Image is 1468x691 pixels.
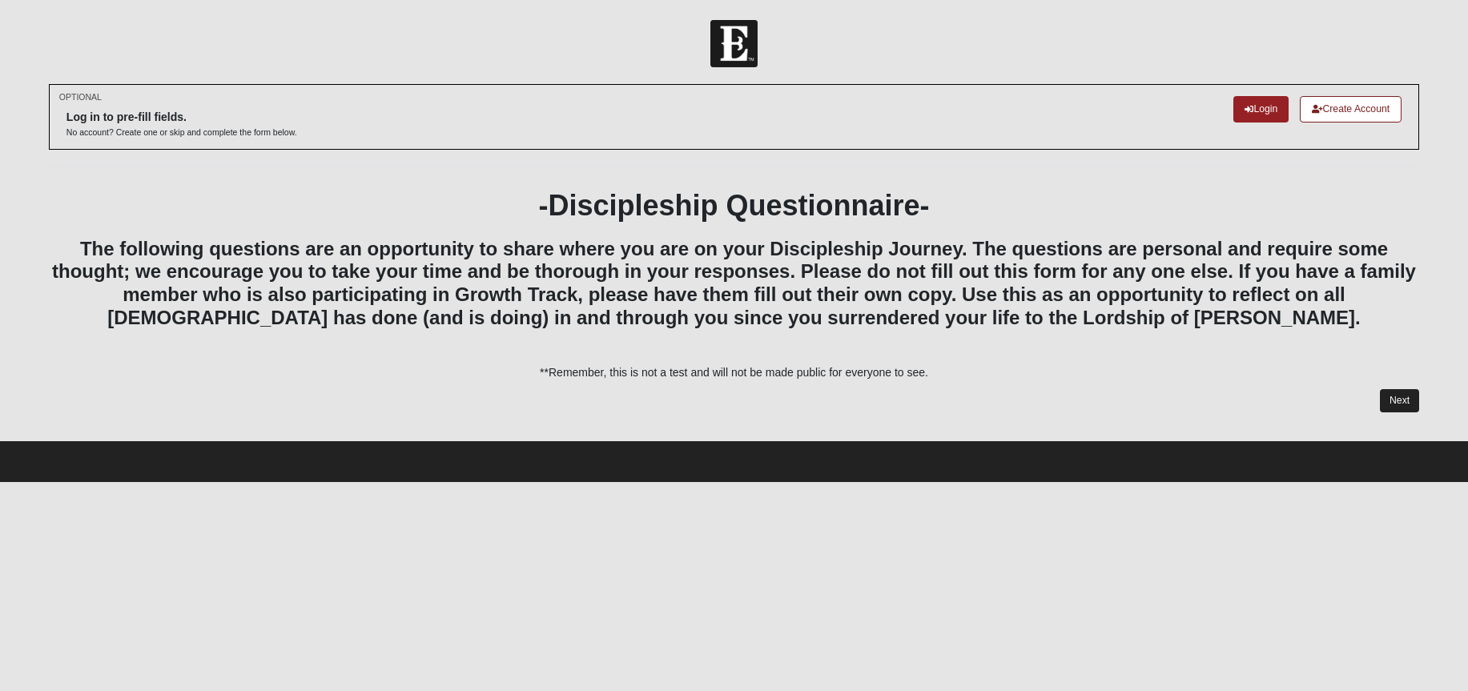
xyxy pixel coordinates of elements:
h6: Log in to pre-fill fields. [66,110,297,124]
a: Next [1380,389,1419,412]
a: Create Account [1300,96,1402,123]
h3: The following questions are an opportunity to share where you are on your Discipleship Journey. T... [49,238,1419,330]
h1: -Discipleship Questionnaire- [49,188,1419,223]
p: **Remember, this is not a test and will not be made public for everyone to see. [49,364,1419,381]
small: OPTIONAL [59,91,102,103]
a: Login [1233,96,1289,123]
img: Church of Eleven22 Logo [710,20,758,67]
p: No account? Create one or skip and complete the form below. [66,127,297,139]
